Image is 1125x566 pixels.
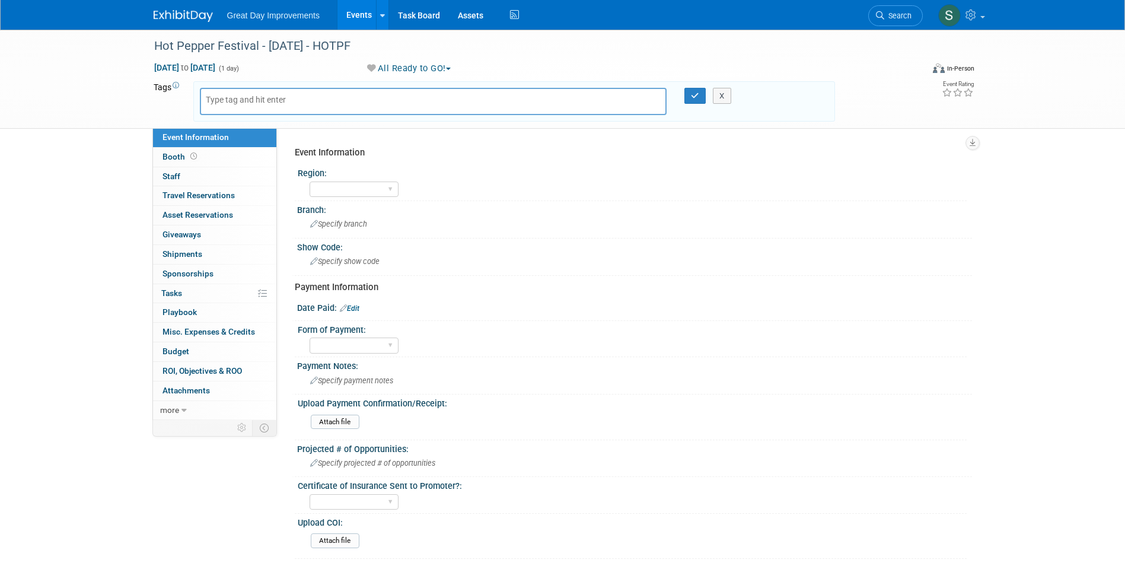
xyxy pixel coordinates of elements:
[153,245,276,264] a: Shipments
[154,81,183,122] td: Tags
[150,36,905,57] div: Hot Pepper Festival - [DATE] - HOTPF
[298,477,967,492] div: Certificate of Insurance Sent to Promoter?:
[218,65,239,72] span: (1 day)
[162,171,180,181] span: Staff
[153,225,276,244] a: Giveaways
[162,346,189,356] span: Budget
[297,299,972,314] div: Date Paid:
[340,304,359,313] a: Edit
[297,239,972,253] div: Show Code:
[162,386,210,395] span: Attachments
[154,62,216,73] span: [DATE] [DATE]
[162,190,235,200] span: Travel Reservations
[853,62,975,80] div: Event Format
[154,10,213,22] img: ExhibitDay
[153,401,276,420] a: more
[298,164,967,179] div: Region:
[310,459,435,468] span: Specify projected # of opportunities
[162,210,233,220] span: Asset Reservations
[933,63,945,73] img: Format-Inperson.png
[188,152,199,161] span: Booth not reserved yet
[179,63,190,72] span: to
[713,88,731,104] button: X
[161,288,182,298] span: Tasks
[295,281,963,294] div: Payment Information
[232,420,253,435] td: Personalize Event Tab Strip
[162,132,229,142] span: Event Information
[298,321,967,336] div: Form of Payment:
[310,220,367,228] span: Specify branch
[153,342,276,361] a: Budget
[295,147,963,159] div: Event Information
[153,186,276,205] a: Travel Reservations
[884,11,912,20] span: Search
[162,307,197,317] span: Playbook
[153,167,276,186] a: Staff
[227,11,320,20] span: Great Day Improvements
[297,440,972,455] div: Projected # of Opportunities:
[153,265,276,284] a: Sponsorships
[252,420,276,435] td: Toggle Event Tabs
[153,284,276,303] a: Tasks
[298,395,967,409] div: Upload Payment Confirmation/Receipt:
[153,303,276,322] a: Playbook
[868,5,923,26] a: Search
[153,362,276,381] a: ROI, Objectives & ROO
[206,94,301,106] input: Type tag and hit enter
[938,4,961,27] img: Sha'Nautica Sales
[363,62,455,75] button: All Ready to GO!
[298,514,967,529] div: Upload COI:
[297,357,972,372] div: Payment Notes:
[310,257,380,266] span: Specify show code
[162,230,201,239] span: Giveaways
[942,81,974,87] div: Event Rating
[310,376,393,385] span: Specify payment notes
[153,206,276,225] a: Asset Reservations
[162,327,255,336] span: Misc. Expenses & Credits
[153,323,276,342] a: Misc. Expenses & Credits
[946,64,974,73] div: In-Person
[162,366,242,376] span: ROI, Objectives & ROO
[153,148,276,167] a: Booth
[162,249,202,259] span: Shipments
[153,128,276,147] a: Event Information
[162,152,199,161] span: Booth
[160,405,179,415] span: more
[297,201,972,216] div: Branch:
[162,269,213,278] span: Sponsorships
[153,381,276,400] a: Attachments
